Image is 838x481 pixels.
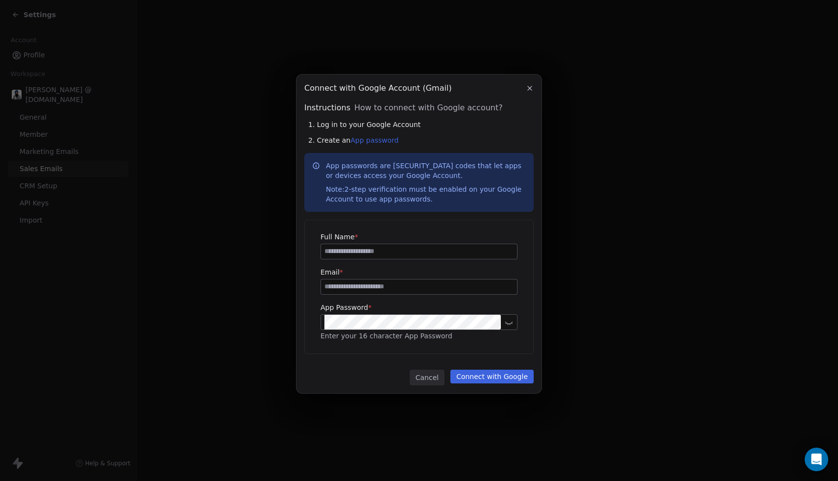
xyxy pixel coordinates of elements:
label: App Password [320,303,518,312]
span: Enter your 16 character App Password [320,332,452,340]
p: App passwords are [SECURITY_DATA] codes that let apps or devices access your Google Account. [326,161,526,204]
span: 2. Create an [308,135,399,145]
label: Full Name [320,232,518,242]
span: 1. Log in to your Google Account [308,120,420,129]
a: App password [350,136,398,144]
button: Connect with Google [450,370,534,383]
label: Email [320,267,518,277]
button: Cancel [410,370,444,385]
div: 2-step verification must be enabled on your Google Account to use app passwords. [326,184,526,204]
span: Instructions [304,102,350,114]
span: Connect with Google Account (Gmail) [304,82,452,94]
span: How to connect with Google account? [354,102,503,114]
span: Note: [326,185,345,193]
